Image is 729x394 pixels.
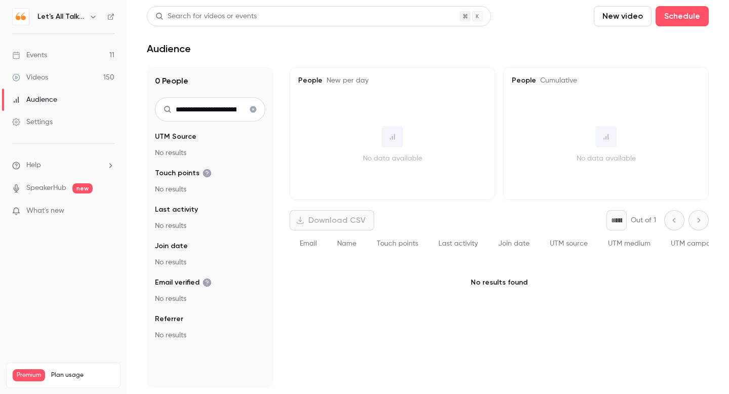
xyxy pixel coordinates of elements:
[155,132,196,142] span: UTM Source
[72,183,93,193] span: new
[12,160,114,171] li: help-dropdown-opener
[155,278,212,288] span: Email verified
[155,168,212,178] span: Touch points
[12,72,48,83] div: Videos
[377,240,418,247] span: Touch points
[337,240,356,247] span: Name
[300,240,317,247] span: Email
[498,240,530,247] span: Join date
[245,101,261,117] button: Clear search
[155,205,198,215] span: Last activity
[12,95,57,105] div: Audience
[298,75,487,86] h5: People
[671,240,721,247] span: UTM campaign
[155,241,188,251] span: Join date
[155,75,265,87] h1: 0 People
[26,160,41,171] span: Help
[438,240,478,247] span: Last activity
[608,240,651,247] span: UTM medium
[155,330,265,340] p: No results
[550,240,588,247] span: UTM source
[12,50,47,60] div: Events
[290,257,709,308] p: No results found
[147,43,191,55] h1: Audience
[13,369,45,381] span: Premium
[102,207,114,216] iframe: Noticeable Trigger
[155,221,265,231] p: No results
[51,371,114,379] span: Plan usage
[12,117,53,127] div: Settings
[37,12,85,22] h6: Let's All Talk Mental Health
[656,6,709,26] button: Schedule
[322,77,369,84] span: New per day
[155,11,257,22] div: Search for videos or events
[512,75,700,86] h5: People
[594,6,652,26] button: New video
[26,183,66,193] a: SpeakerHub
[631,215,656,225] p: Out of 1
[155,294,265,304] p: No results
[155,148,265,158] p: No results
[155,184,265,194] p: No results
[536,77,577,84] span: Cumulative
[13,9,29,25] img: Let's All Talk Mental Health
[155,314,183,324] span: Referrer
[26,206,64,216] span: What's new
[155,257,265,267] p: No results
